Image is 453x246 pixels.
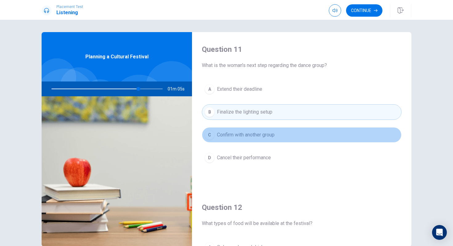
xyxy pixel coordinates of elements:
h4: Question 12 [202,202,402,212]
span: Planning a Cultural Festival [85,53,149,60]
div: B [205,107,214,117]
div: C [205,130,214,140]
div: Open Intercom Messenger [432,225,447,240]
span: Cancel their performance [217,154,271,161]
span: Confirm with another group [217,131,275,139]
h1: Listening [56,9,83,16]
h4: Question 11 [202,44,402,54]
span: Placement Test [56,5,83,9]
div: A [205,84,214,94]
div: D [205,153,214,163]
span: Finalize the lighting setup [217,108,272,116]
span: 01m 05s [168,81,190,96]
span: What types of food will be available at the festival? [202,220,402,227]
button: BFinalize the lighting setup [202,104,402,120]
span: Extend their deadline [217,85,262,93]
span: What is the woman’s next step regarding the dance group? [202,62,402,69]
button: Continue [346,4,382,17]
button: DCancel their performance [202,150,402,165]
button: AExtend their deadline [202,81,402,97]
button: CConfirm with another group [202,127,402,143]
